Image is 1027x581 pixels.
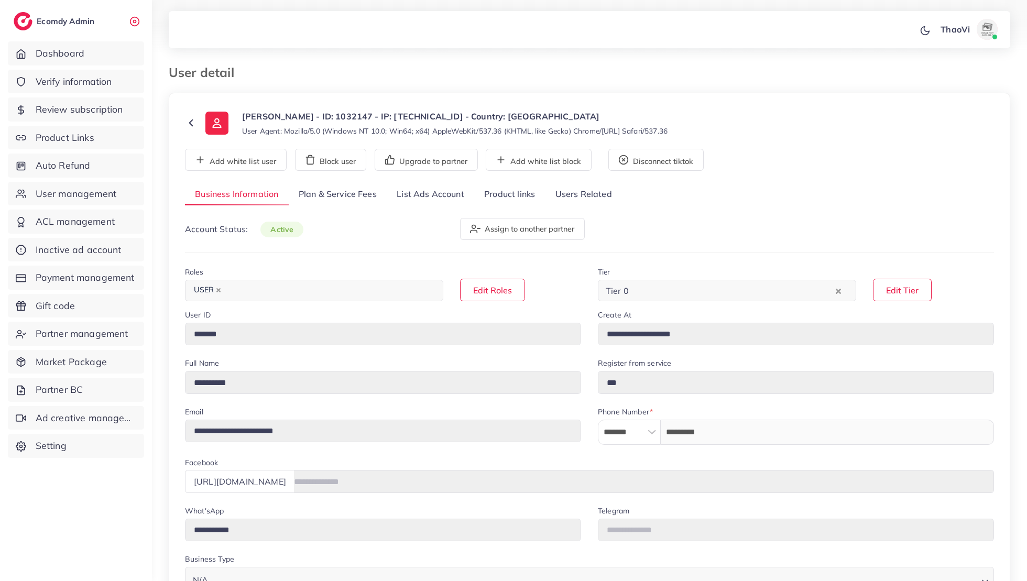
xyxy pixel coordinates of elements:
[8,294,144,318] a: Gift code
[8,350,144,374] a: Market Package
[189,283,226,298] span: USER
[227,282,430,299] input: Search for option
[185,407,203,417] label: Email
[545,183,621,206] a: Users Related
[8,70,144,94] a: Verify information
[8,434,144,458] a: Setting
[873,279,932,301] button: Edit Tier
[14,12,97,30] a: logoEcomdy Admin
[632,282,833,299] input: Search for option
[608,149,704,171] button: Disconnect tiktok
[8,238,144,262] a: Inactive ad account
[185,149,287,171] button: Add white list user
[36,439,67,453] span: Setting
[36,327,128,341] span: Partner management
[8,182,144,206] a: User management
[598,267,610,277] label: Tier
[14,12,32,30] img: logo
[36,187,116,201] span: User management
[185,280,443,301] div: Search for option
[387,183,474,206] a: List Ads Account
[36,411,136,425] span: Ad creative management
[8,41,144,65] a: Dashboard
[185,310,211,320] label: User ID
[474,183,545,206] a: Product links
[185,554,234,564] label: Business Type
[598,310,631,320] label: Create At
[36,131,94,145] span: Product Links
[460,218,585,240] button: Assign to another partner
[977,19,998,40] img: avatar
[260,222,303,237] span: active
[8,322,144,346] a: Partner management
[598,407,653,417] label: Phone Number
[36,159,91,172] span: Auto Refund
[185,457,218,468] label: Facebook
[486,149,592,171] button: Add white list block
[36,299,75,313] span: Gift code
[8,97,144,122] a: Review subscription
[941,23,970,36] p: ThaoVi
[598,280,856,301] div: Search for option
[169,65,243,80] h3: User detail
[8,406,144,430] a: Ad creative management
[205,112,228,135] img: ic-user-info.36bf1079.svg
[8,210,144,234] a: ACL management
[836,284,841,297] button: Clear Selected
[36,103,123,116] span: Review subscription
[36,355,107,369] span: Market Package
[36,215,115,228] span: ACL management
[8,266,144,290] a: Payment management
[8,378,144,402] a: Partner BC
[185,223,303,236] p: Account Status:
[8,154,144,178] a: Auto Refund
[36,47,84,60] span: Dashboard
[36,383,83,397] span: Partner BC
[37,16,97,26] h2: Ecomdy Admin
[598,358,671,368] label: Register from service
[36,243,122,257] span: Inactive ad account
[604,283,631,299] span: Tier 0
[36,75,112,89] span: Verify information
[185,183,289,206] a: Business Information
[242,110,668,123] p: [PERSON_NAME] - ID: 1032147 - IP: [TECHNICAL_ID] - Country: [GEOGRAPHIC_DATA]
[216,288,221,293] button: Deselect USER
[295,149,366,171] button: Block user
[36,271,135,284] span: Payment management
[598,506,629,516] label: Telegram
[8,126,144,150] a: Product Links
[289,183,387,206] a: Plan & Service Fees
[185,358,219,368] label: Full Name
[185,506,224,516] label: What'sApp
[185,470,294,492] div: [URL][DOMAIN_NAME]
[460,279,525,301] button: Edit Roles
[185,267,203,277] label: Roles
[242,126,668,136] small: User Agent: Mozilla/5.0 (Windows NT 10.0; Win64; x64) AppleWebKit/537.36 (KHTML, like Gecko) Chro...
[375,149,478,171] button: Upgrade to partner
[935,19,1002,40] a: ThaoViavatar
